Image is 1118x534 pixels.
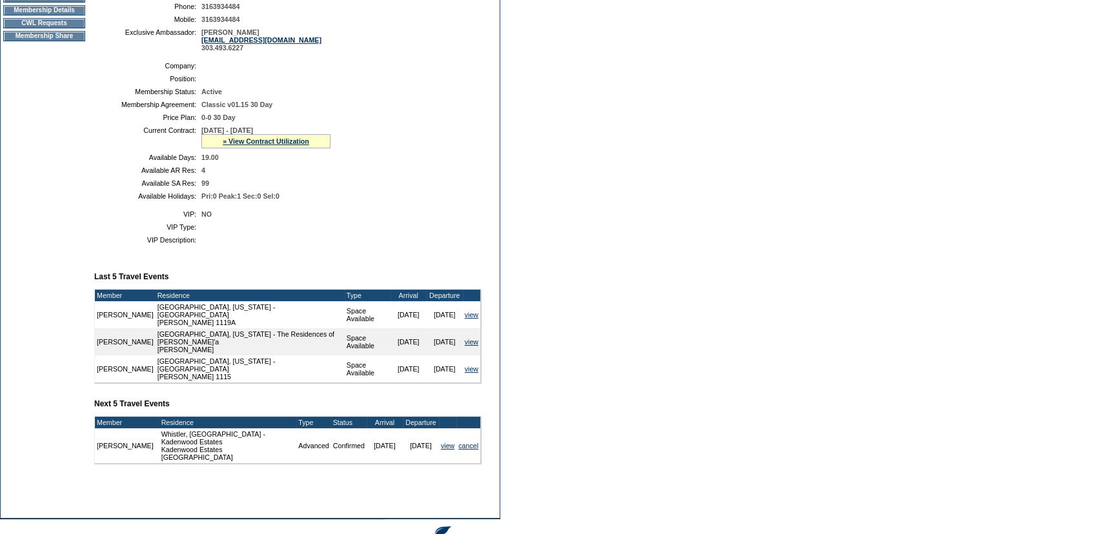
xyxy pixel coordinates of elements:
span: 0-0 30 Day [201,114,236,121]
a: » View Contract Utilization [223,137,309,145]
td: Available SA Res: [99,179,196,187]
td: Mobile: [99,15,196,23]
a: cancel [458,442,478,450]
td: Arrival [391,290,427,301]
td: [DATE] [367,428,403,463]
td: [DATE] [391,355,427,382]
span: 3163934484 [201,3,239,10]
td: Space Available [345,301,391,328]
td: Confirmed [331,428,367,463]
td: Type [296,417,330,428]
td: Exclusive Ambassador: [99,28,196,52]
a: view [441,442,454,450]
td: [DATE] [427,355,463,382]
span: 19.00 [201,153,219,161]
td: [DATE] [391,301,427,328]
a: view [465,311,478,319]
td: Available Holidays: [99,192,196,200]
td: [GEOGRAPHIC_DATA], [US_STATE] - [GEOGRAPHIC_DATA] [PERSON_NAME] 1115 [156,355,345,382]
td: Company: [99,62,196,70]
a: [EMAIL_ADDRESS][DOMAIN_NAME] [201,36,321,44]
td: Departure [427,290,463,301]
span: Pri:0 Peak:1 Sec:0 Sel:0 [201,192,279,200]
span: [DATE] - [DATE] [201,126,253,134]
td: Member [95,417,156,428]
td: [PERSON_NAME] [95,428,156,463]
td: Residence [159,417,297,428]
td: Available AR Res: [99,166,196,174]
td: [PERSON_NAME] [95,301,156,328]
td: [DATE] [403,428,439,463]
td: Space Available [345,355,391,382]
td: Departure [403,417,439,428]
td: Position: [99,75,196,83]
td: Residence [156,290,345,301]
td: [DATE] [391,328,427,355]
td: Membership Details [3,5,85,15]
td: VIP Type: [99,223,196,231]
td: [GEOGRAPHIC_DATA], [US_STATE] - [GEOGRAPHIC_DATA] [PERSON_NAME] 1119A [156,301,345,328]
td: Current Contract: [99,126,196,148]
td: Whistler, [GEOGRAPHIC_DATA] - Kadenwood Estates Kadenwood Estates [GEOGRAPHIC_DATA] [159,428,297,463]
span: Classic v01.15 30 Day [201,101,272,108]
td: Status [331,417,367,428]
td: [PERSON_NAME] [95,328,156,355]
td: Space Available [345,328,391,355]
td: Arrival [367,417,403,428]
td: Phone: [99,3,196,10]
td: Type [345,290,391,301]
td: CWL Requests [3,18,85,28]
span: 99 [201,179,209,187]
td: Membership Agreement: [99,101,196,108]
span: Active [201,88,222,95]
td: Price Plan: [99,114,196,121]
b: Last 5 Travel Events [94,272,168,281]
a: view [465,365,478,373]
td: [DATE] [427,328,463,355]
td: Member [95,290,156,301]
span: 3163934484 [201,15,239,23]
a: view [465,338,478,346]
td: [DATE] [427,301,463,328]
span: NO [201,210,212,218]
td: Membership Share [3,31,85,41]
td: Advanced [296,428,330,463]
td: Membership Status: [99,88,196,95]
span: 4 [201,166,205,174]
td: [GEOGRAPHIC_DATA], [US_STATE] - The Residences of [PERSON_NAME]'a [PERSON_NAME] [156,328,345,355]
span: [PERSON_NAME] 303.493.6227 [201,28,321,52]
b: Next 5 Travel Events [94,399,170,408]
td: [PERSON_NAME] [95,355,156,382]
td: Available Days: [99,153,196,161]
td: VIP Description: [99,236,196,244]
td: VIP: [99,210,196,218]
